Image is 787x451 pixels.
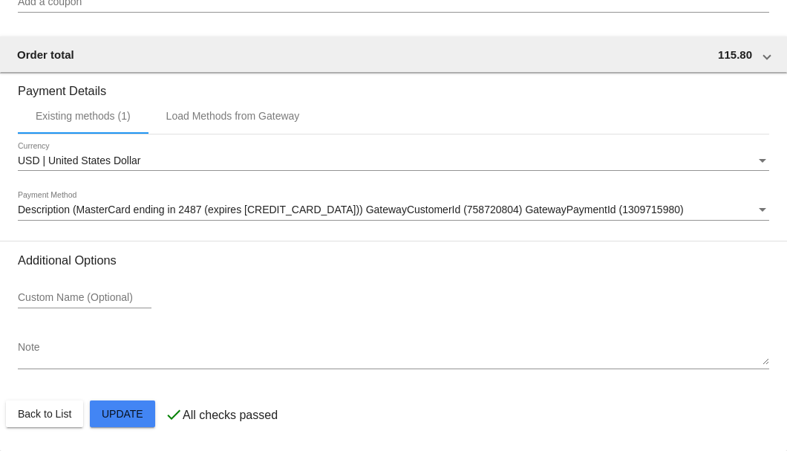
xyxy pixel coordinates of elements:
[18,292,151,304] input: Custom Name (Optional)
[183,409,278,422] p: All checks passed
[18,204,769,216] mat-select: Payment Method
[18,73,769,98] h3: Payment Details
[18,155,769,167] mat-select: Currency
[718,48,752,61] span: 115.80
[165,406,183,424] mat-icon: check
[18,408,71,420] span: Back to List
[18,253,769,267] h3: Additional Options
[102,408,143,420] span: Update
[166,110,300,122] div: Load Methods from Gateway
[36,110,131,122] div: Existing methods (1)
[18,204,684,215] span: Description (MasterCard ending in 2487 (expires [CREDIT_CARD_DATA])) GatewayCustomerId (758720804...
[6,400,83,427] button: Back to List
[18,155,140,166] span: USD | United States Dollar
[90,400,155,427] button: Update
[17,48,74,61] span: Order total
